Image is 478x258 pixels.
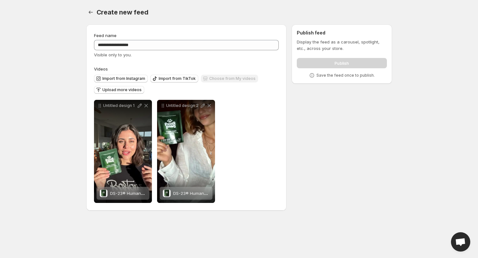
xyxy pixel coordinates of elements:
[94,75,148,82] button: Import from Instagram
[94,33,117,38] span: Feed name
[97,8,148,16] span: Create new feed
[102,76,145,81] span: Import from Instagram
[297,30,387,36] h2: Publish feed
[94,100,152,203] div: Untitled design 1DS-23® Human-Grade Superfood for DogsDS-23® Human-Grade Superfood for Dogs
[173,191,260,196] span: DS-23® Human-Grade Superfood for Dogs
[316,73,375,78] p: Save the feed once to publish.
[451,232,470,252] div: Open chat
[103,103,136,108] p: Untitled design 1
[94,52,132,57] span: Visible only to you.
[102,87,142,92] span: Upload more videos
[86,8,95,17] button: Settings
[159,76,196,81] span: Import from TikTok
[157,100,215,203] div: Untitled design 2DS-23® Human-Grade Superfood for DogsDS-23® Human-Grade Superfood for Dogs
[297,39,387,52] p: Display the feed as a carousel, spotlight, etc., across your store.
[94,86,144,94] button: Upload more videos
[150,75,198,82] button: Import from TikTok
[166,103,200,108] p: Untitled design 2
[94,66,108,72] span: Videos
[110,191,197,196] span: DS-23® Human-Grade Superfood for Dogs
[163,189,171,197] img: DS-23® Human-Grade Superfood for Dogs
[100,189,108,197] img: DS-23® Human-Grade Superfood for Dogs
